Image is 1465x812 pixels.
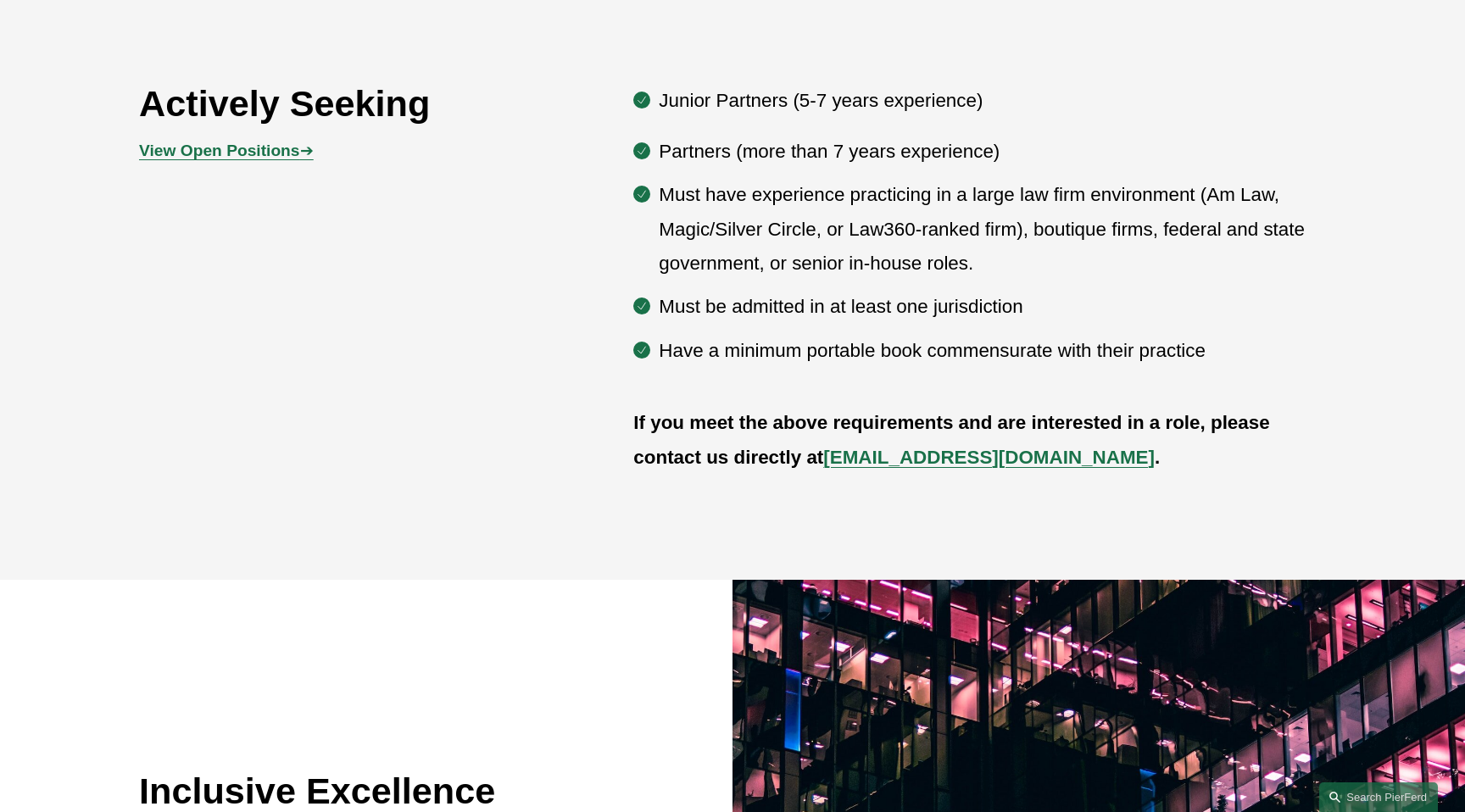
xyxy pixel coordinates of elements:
[659,135,1326,169] p: Partners (more than 7 years experience)
[633,412,1275,467] strong: If you meet the above requirements and are interested in a role, please contact us directly at
[823,447,1155,468] a: [EMAIL_ADDRESS][DOMAIN_NAME]
[139,142,313,159] a: View Open Positions➔
[1319,782,1438,812] a: Search this site
[139,81,535,125] h2: Actively Seeking
[1155,447,1160,468] strong: .
[659,290,1326,324] p: Must be admitted in at least one jurisdiction
[659,84,1326,118] p: Junior Partners (5-7 years experience)
[139,142,299,159] strong: View Open Positions
[659,178,1326,281] p: Must have experience practicing in a large law firm environment (Am Law, Magic/Silver Circle, or ...
[139,770,495,811] span: Inclusive Excellence
[139,142,313,159] span: ➔
[659,334,1326,368] p: Have a minimum portable book commensurate with their practice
